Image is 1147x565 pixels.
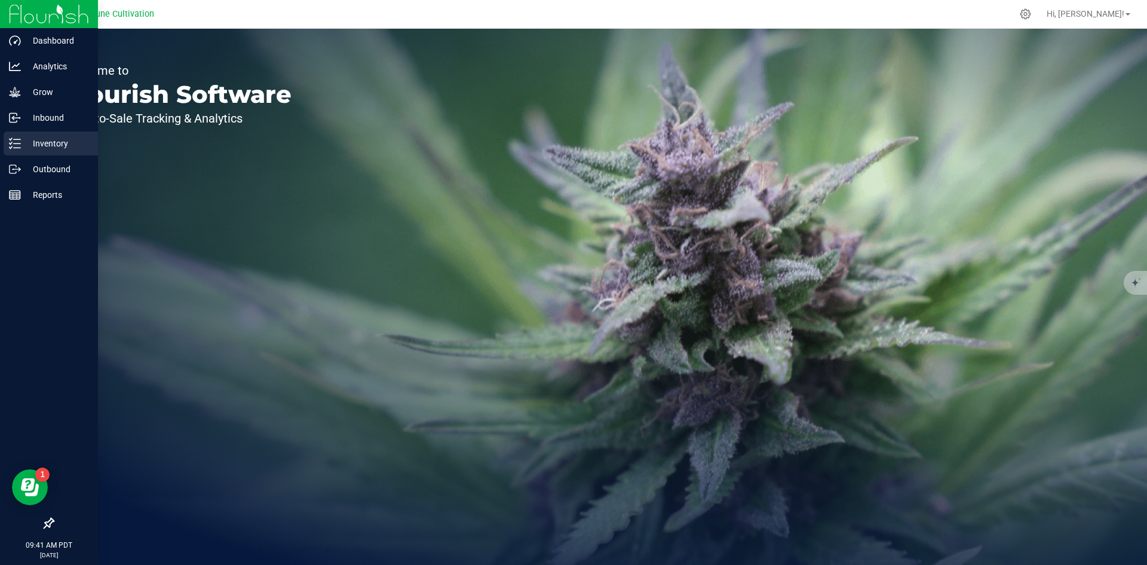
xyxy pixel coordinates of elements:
[65,83,292,106] p: Flourish Software
[9,35,21,47] inline-svg: Dashboard
[9,163,21,175] inline-svg: Outbound
[12,469,48,505] iframe: Resource center
[21,85,93,99] p: Grow
[21,162,93,176] p: Outbound
[65,112,292,124] p: Seed-to-Sale Tracking & Analytics
[21,188,93,202] p: Reports
[9,112,21,124] inline-svg: Inbound
[21,33,93,48] p: Dashboard
[1047,9,1124,19] span: Hi, [PERSON_NAME]!
[9,86,21,98] inline-svg: Grow
[1018,8,1033,20] div: Manage settings
[90,9,154,19] span: Dune Cultivation
[9,60,21,72] inline-svg: Analytics
[5,551,93,560] p: [DATE]
[21,111,93,125] p: Inbound
[5,540,93,551] p: 09:41 AM PDT
[65,65,292,77] p: Welcome to
[35,468,50,482] iframe: Resource center unread badge
[21,59,93,74] p: Analytics
[9,138,21,149] inline-svg: Inventory
[21,136,93,151] p: Inventory
[9,189,21,201] inline-svg: Reports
